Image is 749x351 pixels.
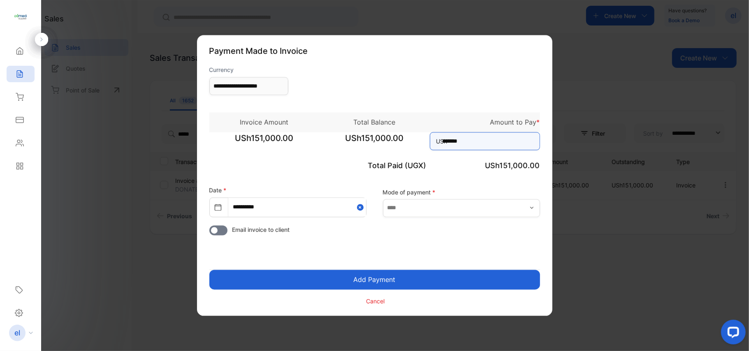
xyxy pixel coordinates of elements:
span: USh151,000.00 [209,132,320,153]
label: Date [209,187,227,194]
label: Currency [209,66,288,74]
p: Payment Made to Invoice [209,45,540,58]
button: Add Payment [209,270,540,290]
button: Close [357,198,366,217]
p: Cancel [366,297,385,305]
p: Total Balance [320,118,430,127]
span: USh151,000.00 [320,132,430,153]
img: logo [14,11,27,23]
label: Mode of payment [383,188,540,196]
p: Invoice Amount [209,118,320,127]
span: USh [436,137,448,146]
span: Email invoice to client [232,226,290,234]
p: Amount to Pay [430,118,540,127]
iframe: LiveChat chat widget [714,316,749,351]
p: Total Paid (UGX) [320,160,430,171]
p: el [14,328,20,338]
span: USh151,000.00 [485,162,540,170]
